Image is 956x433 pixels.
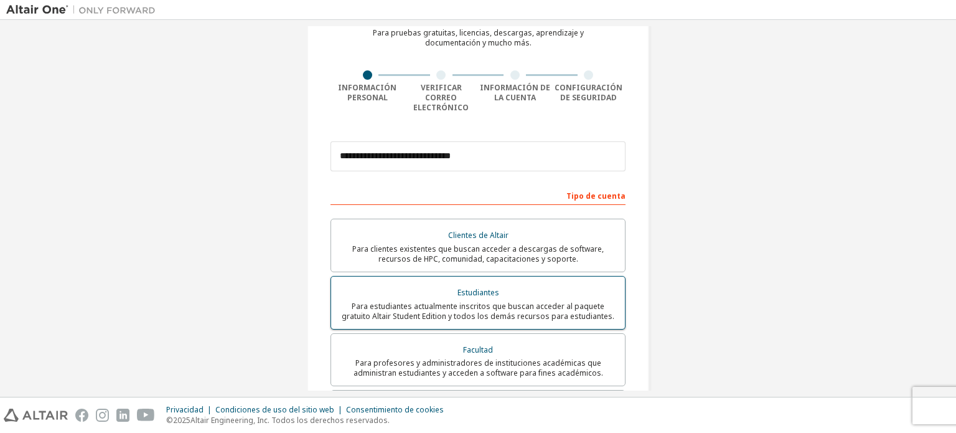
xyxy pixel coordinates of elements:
font: Para profesores y administradores de instituciones académicas que administran estudiantes y acced... [354,358,603,378]
font: © [166,415,173,426]
font: Privacidad [166,404,204,415]
font: Condiciones de uso del sitio web [215,404,334,415]
font: Configuración de seguridad [555,82,622,103]
img: altair_logo.svg [4,409,68,422]
font: Facultad [463,345,493,355]
font: Consentimiento de cookies [346,404,444,415]
font: documentación y mucho más. [425,37,532,48]
img: instagram.svg [96,409,109,422]
font: 2025 [173,415,190,426]
font: Clientes de Altair [448,230,508,240]
font: Para estudiantes actualmente inscritos que buscan acceder al paquete gratuito Altair Student Edit... [342,301,614,321]
font: Verificar correo electrónico [413,82,469,113]
font: Estudiantes [457,287,499,298]
font: Información personal [338,82,396,103]
font: Para pruebas gratuitas, licencias, descargas, aprendizaje y [373,27,584,38]
img: facebook.svg [75,409,88,422]
img: youtube.svg [137,409,155,422]
font: Tipo de cuenta [566,191,626,201]
font: Altair Engineering, Inc. Todos los derechos reservados. [190,415,390,426]
img: linkedin.svg [116,409,129,422]
font: Para clientes existentes que buscan acceder a descargas de software, recursos de HPC, comunidad, ... [352,244,604,264]
img: Altair Uno [6,4,162,16]
font: Información de la cuenta [480,82,550,103]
